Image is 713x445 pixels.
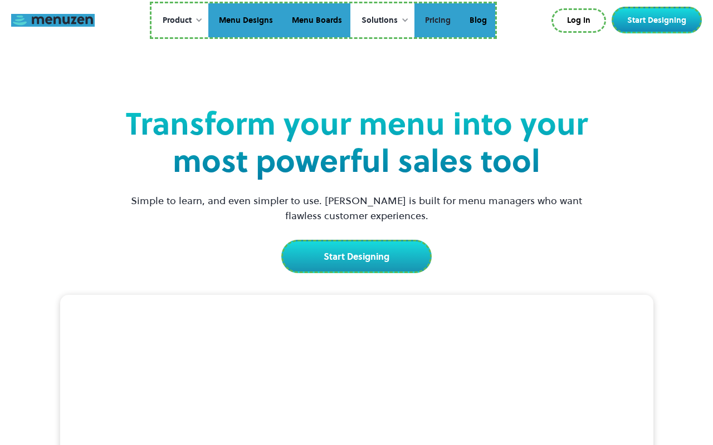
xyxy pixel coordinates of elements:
div: Solutions [350,3,414,38]
a: Pricing [414,3,459,38]
a: Log In [551,8,606,33]
div: Product [163,14,192,27]
h1: Transform your menu into your most powerful sales tool [121,105,592,180]
a: Start Designing [612,7,702,33]
a: Blog [459,3,495,38]
div: Product [152,3,208,38]
p: Simple to learn, and even simpler to use. [PERSON_NAME] is built for menu managers who want flawl... [121,193,592,223]
div: Solutions [362,14,398,27]
a: Menu Boards [281,3,350,38]
a: Menu Designs [208,3,281,38]
a: Start Designing [281,240,432,273]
